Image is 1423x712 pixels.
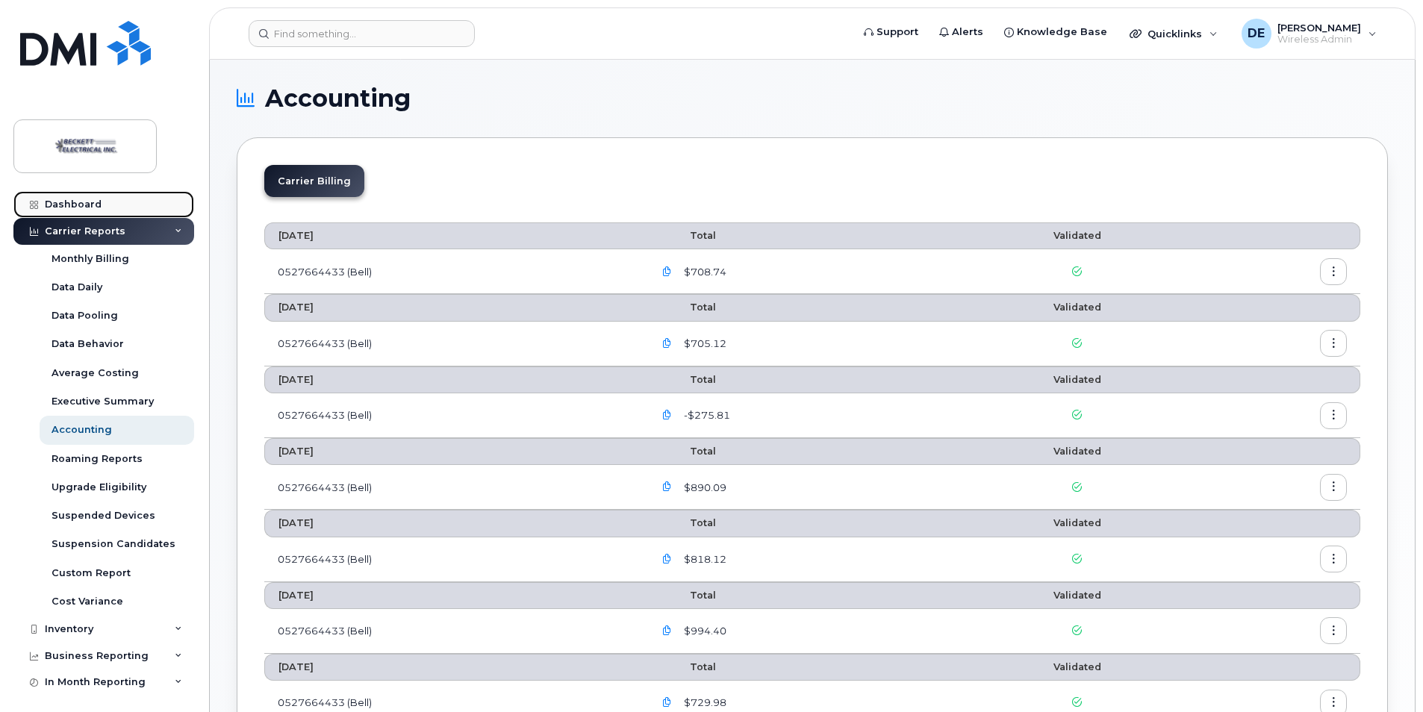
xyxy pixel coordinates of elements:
span: $994.40 [681,624,726,638]
td: 0527664433 (Bell) [264,609,641,654]
span: Total [654,302,716,313]
span: $708.74 [681,265,726,279]
th: Validated [961,366,1193,393]
span: Total [654,230,716,241]
span: Total [654,590,716,601]
span: $818.12 [681,552,726,566]
th: [DATE] [264,366,641,393]
td: 0527664433 (Bell) [264,322,641,366]
th: [DATE] [264,510,641,537]
th: Validated [961,438,1193,465]
td: 0527664433 (Bell) [264,465,641,510]
th: [DATE] [264,222,641,249]
span: $890.09 [681,481,726,495]
td: 0527664433 (Bell) [264,249,641,294]
span: $729.98 [681,696,726,710]
th: Validated [961,294,1193,321]
span: Total [654,661,716,672]
th: Validated [961,582,1193,609]
span: Total [654,517,716,528]
th: Validated [961,654,1193,681]
th: [DATE] [264,438,641,465]
th: [DATE] [264,654,641,681]
span: Total [654,446,716,457]
span: -$275.81 [681,408,730,422]
th: Validated [961,222,1193,249]
td: 0527664433 (Bell) [264,393,641,438]
span: Total [654,374,716,385]
th: Validated [961,510,1193,537]
span: Accounting [265,87,411,110]
td: 0527664433 (Bell) [264,537,641,582]
span: $705.12 [681,337,726,351]
th: [DATE] [264,582,641,609]
th: [DATE] [264,294,641,321]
